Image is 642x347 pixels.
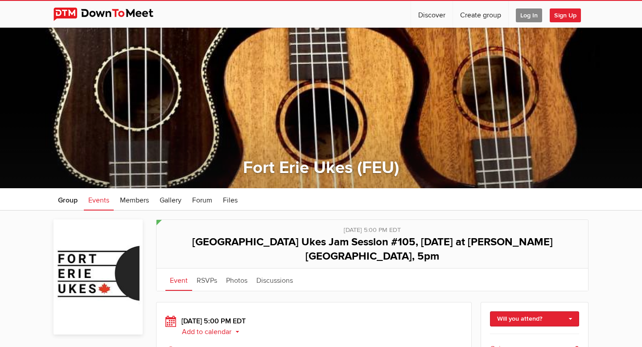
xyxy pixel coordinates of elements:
[181,328,246,336] button: Add to calendar
[550,8,581,22] span: Sign Up
[411,1,453,28] a: Discover
[509,1,549,28] a: Log In
[243,157,399,178] a: Fort Erie Ukes (FEU)
[192,269,222,291] a: RSVPs
[453,1,508,28] a: Create group
[490,311,580,326] a: Will you attend?
[53,219,143,335] img: Fort Erie Ukes (FEU)
[223,196,238,205] span: Files
[165,316,462,337] div: [DATE] 5:00 PM EDT
[84,188,114,211] a: Events
[155,188,186,211] a: Gallery
[58,196,78,205] span: Group
[222,269,252,291] a: Photos
[53,8,167,21] img: DownToMeet
[188,188,217,211] a: Forum
[53,188,82,211] a: Group
[165,269,192,291] a: Event
[550,1,588,28] a: Sign Up
[516,8,542,22] span: Log In
[192,235,553,263] span: [GEOGRAPHIC_DATA] Ukes Jam Session #105, [DATE] at [PERSON_NAME][GEOGRAPHIC_DATA], 5pm
[88,196,109,205] span: Events
[252,269,297,291] a: Discussions
[115,188,153,211] a: Members
[192,196,212,205] span: Forum
[160,196,181,205] span: Gallery
[218,188,242,211] a: Files
[165,220,579,235] div: [DATE] 5:00 PM EDT
[120,196,149,205] span: Members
